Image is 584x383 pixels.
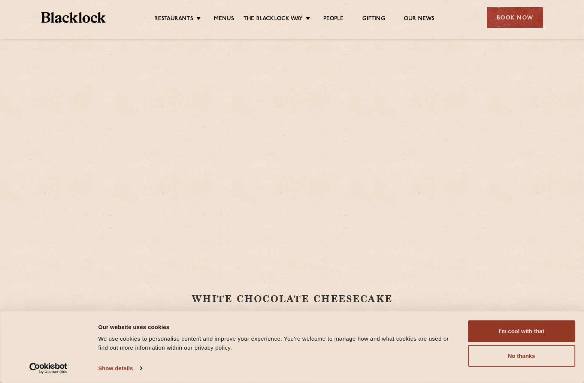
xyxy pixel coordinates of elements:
a: Restaurants [154,15,193,24]
button: No thanks [468,345,575,367]
button: I'm cool with that [468,320,575,342]
a: Usercentrics Cookiebot - opens in a new window [16,363,81,374]
a: Show details [98,363,142,374]
h1: WHITE CHOCOLATE CHEESECAKE [114,292,470,305]
a: Gifting [362,15,385,24]
a: People [323,15,344,24]
a: The Blacklock Way [243,15,303,24]
div: Book Now [487,7,543,28]
a: Our News [404,15,435,24]
div: Our website uses cookies [98,322,451,331]
img: BL_Textured_Logo-footer-cropped.svg [41,12,106,23]
a: Menus [214,15,234,24]
div: We use cookies to personalise content and improve your experience. You're welcome to manage how a... [98,334,451,352]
